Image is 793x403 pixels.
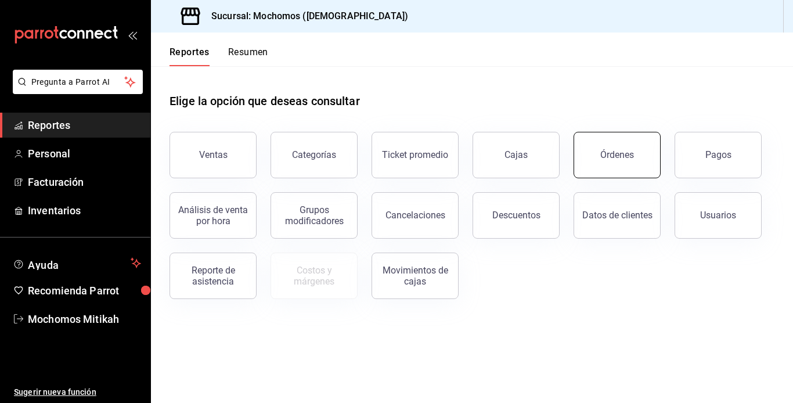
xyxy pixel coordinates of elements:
[271,253,358,299] button: Contrata inventarios para ver este reporte
[292,149,336,160] div: Categorías
[675,192,762,239] button: Usuarios
[199,149,228,160] div: Ventas
[574,192,661,239] button: Datos de clientes
[574,132,661,178] button: Órdenes
[675,132,762,178] button: Pagos
[379,265,451,287] div: Movimientos de cajas
[271,192,358,239] button: Grupos modificadores
[492,210,540,221] div: Descuentos
[705,149,731,160] div: Pagos
[504,149,528,160] div: Cajas
[170,46,210,66] button: Reportes
[382,149,448,160] div: Ticket promedio
[28,174,141,190] span: Facturación
[13,70,143,94] button: Pregunta a Parrot AI
[177,265,249,287] div: Reporte de asistencia
[28,311,141,327] span: Mochomos Mitikah
[28,203,141,218] span: Inventarios
[128,30,137,39] button: open_drawer_menu
[228,46,268,66] button: Resumen
[582,210,653,221] div: Datos de clientes
[473,192,560,239] button: Descuentos
[14,386,141,398] span: Sugerir nueva función
[473,132,560,178] button: Cajas
[700,210,736,221] div: Usuarios
[170,192,257,239] button: Análisis de venta por hora
[372,132,459,178] button: Ticket promedio
[202,9,408,23] h3: Sucursal: Mochomos ([DEMOGRAPHIC_DATA])
[170,132,257,178] button: Ventas
[385,210,445,221] div: Cancelaciones
[278,204,350,226] div: Grupos modificadores
[28,117,141,133] span: Reportes
[177,204,249,226] div: Análisis de venta por hora
[271,132,358,178] button: Categorías
[170,92,360,110] h1: Elige la opción que deseas consultar
[28,146,141,161] span: Personal
[600,149,634,160] div: Órdenes
[31,76,125,88] span: Pregunta a Parrot AI
[28,256,126,270] span: Ayuda
[170,253,257,299] button: Reporte de asistencia
[170,46,268,66] div: navigation tabs
[372,253,459,299] button: Movimientos de cajas
[8,84,143,96] a: Pregunta a Parrot AI
[372,192,459,239] button: Cancelaciones
[28,283,141,298] span: Recomienda Parrot
[278,265,350,287] div: Costos y márgenes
